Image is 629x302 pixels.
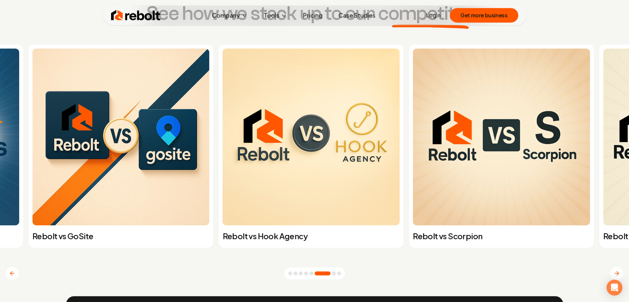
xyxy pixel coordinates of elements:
[299,271,303,275] button: Go to slide 3
[5,266,19,280] button: Previous slide
[32,231,210,241] p: Rebolt vs GoSite
[146,4,482,23] h3: See how we stack up to our
[332,271,336,275] button: Go to slide 7
[333,9,381,22] a: Case Studies
[450,8,518,22] button: Get more business
[337,271,341,275] button: Go to slide 8
[315,271,331,275] button: Go to slide 6
[288,271,292,275] button: Go to slide 1
[409,45,594,248] a: Rebolt vs ScorpionRebolt vs Scorpion
[223,231,400,241] p: Rebolt vs Hook Agency
[298,9,328,22] a: Pricing
[294,271,297,275] button: Go to slide 2
[378,4,483,23] span: competitors
[111,9,161,22] img: Rebolt Logo
[413,231,590,241] p: Rebolt vs Scorpion
[258,9,293,22] button: Tools
[607,280,622,295] div: Open Intercom Messenger
[610,266,624,280] button: Next slide
[207,9,253,22] button: Company
[32,49,210,226] img: Rebolt vs GoSite
[304,271,308,275] button: Go to slide 4
[413,49,590,226] img: Rebolt vs Scorpion
[28,45,214,248] a: Rebolt vs GoSiteRebolt vs GoSite
[309,271,313,275] button: Go to slide 5
[219,45,404,248] a: Rebolt vs Hook AgencyRebolt vs Hook Agency
[426,11,441,19] a: Login
[223,49,400,226] img: Rebolt vs Hook Agency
